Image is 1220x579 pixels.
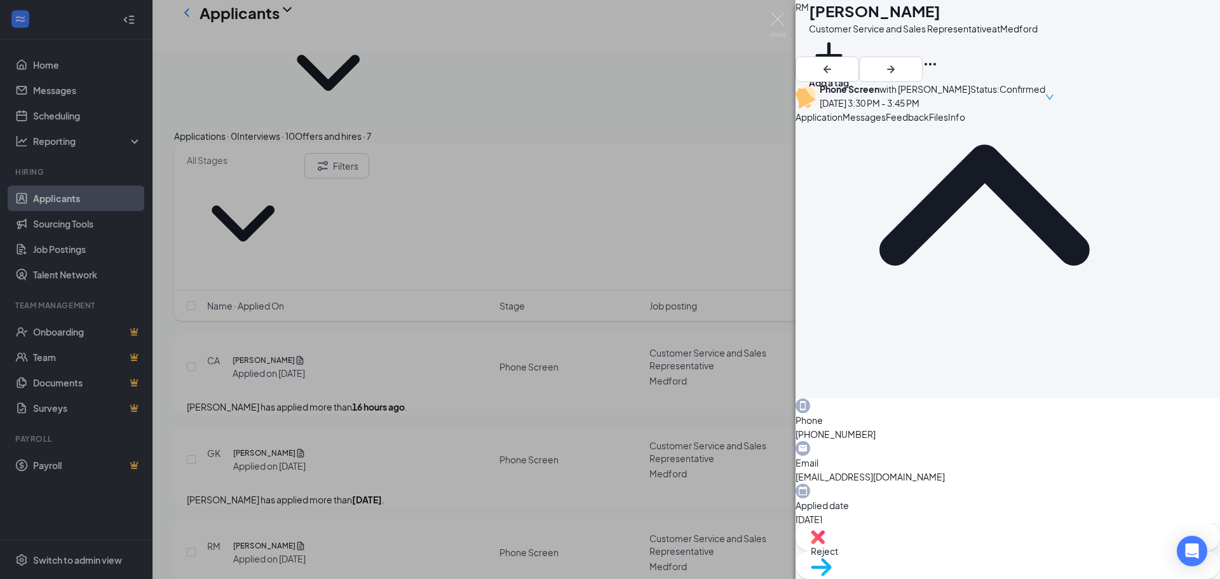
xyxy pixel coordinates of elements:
[923,57,938,72] svg: Ellipses
[820,62,835,77] svg: ArrowLeftNew
[809,36,849,76] svg: Plus
[796,427,1220,441] span: [PHONE_NUMBER]
[809,36,849,90] button: PlusAdd a tag
[970,82,1000,110] div: Status :
[1045,83,1054,111] span: down
[796,16,1173,393] svg: ChevronUp
[948,111,965,123] span: Info
[843,111,886,123] span: Messages
[796,498,1220,512] span: Applied date
[1000,82,1045,110] span: Confirmed
[883,62,898,77] svg: ArrowRight
[886,111,929,123] span: Feedback
[796,413,1220,427] span: Phone
[796,57,859,82] button: ArrowLeftNew
[820,83,879,95] b: Phone Screen
[859,57,923,82] button: ArrowRight
[1173,16,1220,393] div: Application
[1177,536,1207,566] div: Open Intercom Messenger
[796,470,1220,484] span: [EMAIL_ADDRESS][DOMAIN_NAME]
[820,82,970,96] div: with [PERSON_NAME]
[809,22,1038,36] div: Customer Service and Sales Representative at Medford
[796,512,1220,526] span: [DATE]
[796,456,1220,470] span: Email
[820,96,970,110] div: [DATE] 3:30 PM - 3:45 PM
[929,111,948,123] span: Files
[796,111,843,123] span: Application
[811,544,1205,558] span: Reject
